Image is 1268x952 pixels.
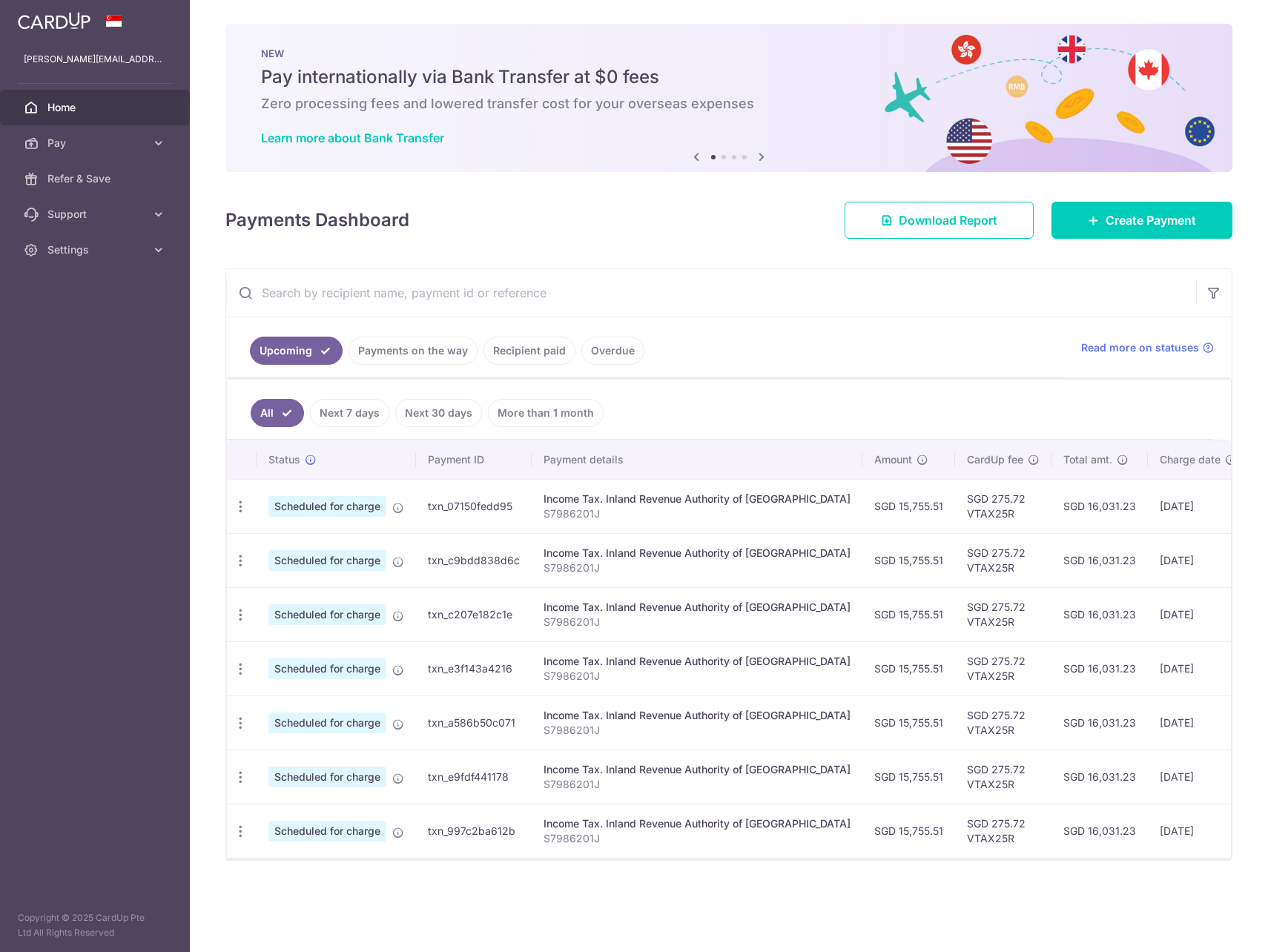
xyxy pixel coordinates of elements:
div: Income Tax. Inland Revenue Authority of [GEOGRAPHIC_DATA] [544,492,851,506]
span: Scheduled for charge [268,604,386,625]
p: S7986201J [544,777,851,792]
td: [DATE] [1148,641,1249,695]
td: SGD 16,031.23 [1051,479,1148,533]
div: Income Tax. Inland Revenue Authority of [GEOGRAPHIC_DATA] [544,654,851,669]
td: [DATE] [1148,533,1249,587]
span: Scheduled for charge [268,550,386,571]
p: NEW [261,47,1197,59]
td: [DATE] [1148,587,1249,641]
span: Amount [874,452,912,467]
td: txn_c9bdd838d6c [416,533,532,587]
td: SGD 16,031.23 [1051,750,1148,804]
span: Create Payment [1106,211,1196,229]
span: Scheduled for charge [268,713,386,733]
span: Home [47,100,145,115]
span: Total amt. [1063,452,1112,467]
td: SGD 275.72 VTAX25R [955,695,1051,750]
td: txn_07150fedd95 [416,479,532,533]
a: Upcoming [250,337,343,365]
div: Income Tax. Inland Revenue Authority of [GEOGRAPHIC_DATA] [544,816,851,831]
span: Read more on statuses [1081,340,1199,355]
td: SGD 15,755.51 [862,695,955,750]
div: Income Tax. Inland Revenue Authority of [GEOGRAPHIC_DATA] [544,708,851,723]
td: txn_997c2ba612b [416,804,532,858]
td: txn_c207e182c1e [416,587,532,641]
a: Payments on the way [349,337,478,365]
span: Download Report [899,211,997,229]
p: S7986201J [544,615,851,629]
p: S7986201J [544,561,851,575]
td: SGD 15,755.51 [862,533,955,587]
a: Read more on statuses [1081,340,1214,355]
a: Learn more about Bank Transfer [261,130,444,145]
td: SGD 275.72 VTAX25R [955,804,1051,858]
td: SGD 275.72 VTAX25R [955,750,1051,804]
span: Scheduled for charge [268,767,386,787]
a: Create Payment [1051,202,1232,239]
img: CardUp [18,12,90,30]
p: S7986201J [544,723,851,738]
td: SGD 275.72 VTAX25R [955,533,1051,587]
span: Charge date [1160,452,1221,467]
td: SGD 275.72 VTAX25R [955,587,1051,641]
span: Scheduled for charge [268,821,386,842]
span: Status [268,452,300,467]
a: Next 30 days [395,399,482,427]
td: txn_e3f143a4216 [416,641,532,695]
p: S7986201J [544,831,851,846]
td: SGD 15,755.51 [862,641,955,695]
h6: Zero processing fees and lowered transfer cost for your overseas expenses [261,95,1197,113]
h5: Pay internationally via Bank Transfer at $0 fees [261,65,1197,89]
a: Next 7 days [310,399,389,427]
td: [DATE] [1148,750,1249,804]
td: SGD 275.72 VTAX25R [955,641,1051,695]
td: txn_a586b50c071 [416,695,532,750]
span: Scheduled for charge [268,658,386,679]
td: SGD 15,755.51 [862,804,955,858]
img: Bank transfer banner [225,24,1232,172]
span: Support [47,207,145,222]
div: Income Tax. Inland Revenue Authority of [GEOGRAPHIC_DATA] [544,546,851,561]
th: Payment details [532,440,862,479]
td: SGD 15,755.51 [862,587,955,641]
td: [DATE] [1148,695,1249,750]
td: SGD 16,031.23 [1051,533,1148,587]
div: Income Tax. Inland Revenue Authority of [GEOGRAPHIC_DATA] [544,600,851,615]
td: SGD 16,031.23 [1051,641,1148,695]
a: All [251,399,304,427]
span: Refer & Save [47,171,145,186]
span: Scheduled for charge [268,496,386,517]
td: SGD 15,755.51 [862,479,955,533]
td: SGD 16,031.23 [1051,587,1148,641]
h4: Payments Dashboard [225,207,409,234]
a: Recipient paid [483,337,575,365]
a: More than 1 month [488,399,604,427]
p: [PERSON_NAME][EMAIL_ADDRESS][PERSON_NAME][DOMAIN_NAME] [24,52,166,67]
th: Payment ID [416,440,532,479]
td: [DATE] [1148,804,1249,858]
input: Search by recipient name, payment id or reference [226,269,1196,317]
span: Pay [47,136,145,151]
td: SGD 16,031.23 [1051,695,1148,750]
a: Download Report [845,202,1034,239]
span: CardUp fee [967,452,1023,467]
div: Income Tax. Inland Revenue Authority of [GEOGRAPHIC_DATA] [544,762,851,777]
td: [DATE] [1148,479,1249,533]
p: S7986201J [544,669,851,684]
span: Settings [47,242,145,257]
td: txn_e9fdf441178 [416,750,532,804]
td: SGD 16,031.23 [1051,804,1148,858]
p: S7986201J [544,506,851,521]
td: SGD 15,755.51 [862,750,955,804]
td: SGD 275.72 VTAX25R [955,479,1051,533]
a: Overdue [581,337,644,365]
